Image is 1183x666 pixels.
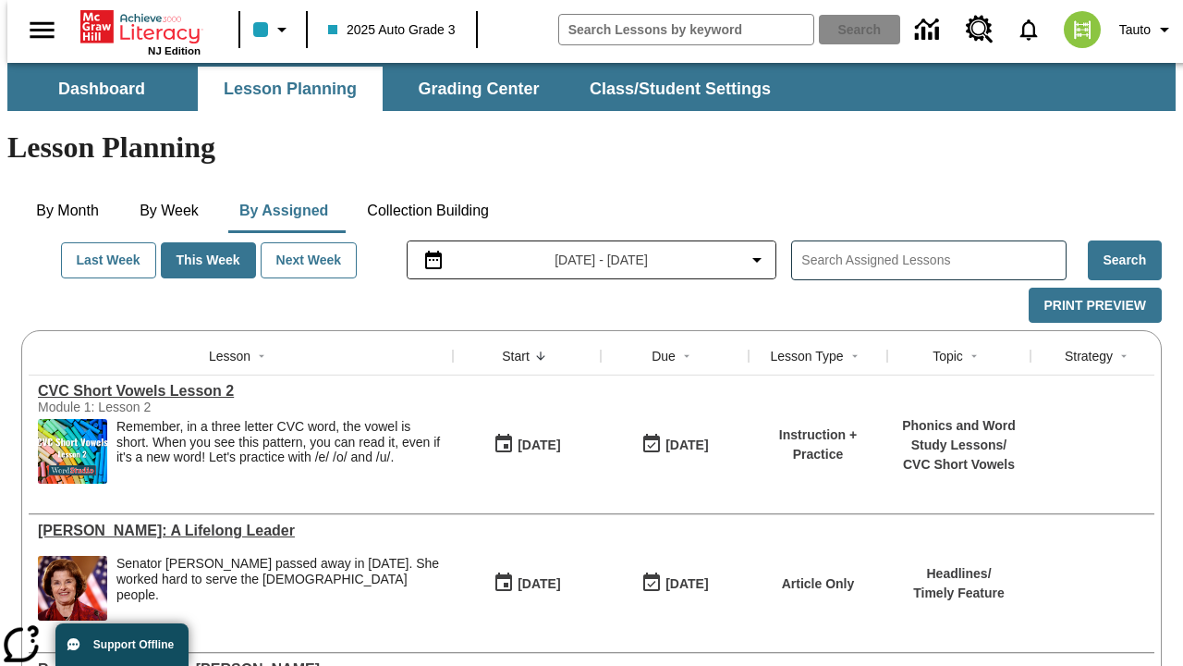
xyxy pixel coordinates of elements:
[896,416,1021,455] p: Phonics and Word Study Lessons /
[80,8,201,45] a: Home
[801,247,1065,274] input: Search Assigned Lessons
[38,523,444,539] div: Dianne Feinstein: A Lifelong Leader
[93,638,174,651] span: Support Offline
[487,427,567,462] button: 08/18/25: First time the lesson was available
[913,564,1005,584] p: Headlines /
[225,189,343,233] button: By Assigned
[770,347,843,365] div: Lesson Type
[9,67,194,111] button: Dashboard
[758,425,878,464] p: Instruction + Practice
[1029,288,1162,324] button: Print Preview
[15,3,69,57] button: Open side menu
[559,15,813,44] input: search field
[1119,20,1151,40] span: Tauto
[913,584,1005,603] p: Timely Feature
[246,13,300,46] button: Class color is light blue. Change class color
[7,63,1176,111] div: SubNavbar
[38,523,444,539] a: Dianne Feinstein: A Lifelong Leader, Lessons
[555,251,648,270] span: [DATE] - [DATE]
[487,566,567,601] button: 08/18/25: First time the lesson was available
[198,67,383,111] button: Lesson Planning
[676,345,698,367] button: Sort
[1088,240,1162,280] button: Search
[665,434,708,457] div: [DATE]
[746,249,768,271] svg: Collapse Date Range Filter
[1005,6,1053,54] a: Notifications
[1053,6,1112,54] button: Select a new avatar
[575,67,786,111] button: Class/Student Settings
[38,556,107,621] img: Senator Dianne Feinstein of California smiles with the U.S. flag behind her.
[261,242,358,278] button: Next Week
[518,573,560,596] div: [DATE]
[116,419,444,465] p: Remember, in a three letter CVC word, the vowel is short. When you see this pattern, you can read...
[7,67,787,111] div: SubNavbar
[116,556,444,602] div: Senator [PERSON_NAME] passed away in [DATE]. She worked hard to serve the [DEMOGRAPHIC_DATA] people.
[352,189,504,233] button: Collection Building
[61,242,156,278] button: Last Week
[38,400,315,414] div: Module 1: Lesson 2
[7,130,1176,165] h1: Lesson Planning
[21,189,114,233] button: By Month
[386,67,571,111] button: Grading Center
[896,455,1021,475] p: CVC Short Vowels
[635,566,714,601] button: 08/18/25: Last day the lesson can be accessed
[116,556,444,621] div: Senator Dianne Feinstein passed away in September 2023. She worked hard to serve the American peo...
[502,347,530,365] div: Start
[518,434,560,457] div: [DATE]
[250,345,273,367] button: Sort
[55,623,189,666] button: Support Offline
[665,573,708,596] div: [DATE]
[38,383,444,400] div: CVC Short Vowels Lesson 2
[904,5,955,55] a: Data Center
[933,347,963,365] div: Topic
[635,427,714,462] button: 08/18/25: Last day the lesson can be accessed
[38,419,107,484] img: CVC Short Vowels Lesson 2.
[955,5,1005,55] a: Resource Center, Will open in new tab
[116,419,444,484] div: Remember, in a three letter CVC word, the vowel is short. When you see this pattern, you can read...
[328,20,456,40] span: 2025 Auto Grade 3
[844,345,866,367] button: Sort
[38,383,444,400] a: CVC Short Vowels Lesson 2, Lessons
[80,6,201,56] div: Home
[209,347,250,365] div: Lesson
[1065,347,1113,365] div: Strategy
[1113,345,1135,367] button: Sort
[1064,11,1101,48] img: avatar image
[161,242,256,278] button: This Week
[1112,13,1183,46] button: Profile/Settings
[652,347,676,365] div: Due
[123,189,215,233] button: By Week
[782,574,855,594] p: Article Only
[415,249,769,271] button: Select the date range menu item
[148,45,201,56] span: NJ Edition
[530,345,552,367] button: Sort
[963,345,985,367] button: Sort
